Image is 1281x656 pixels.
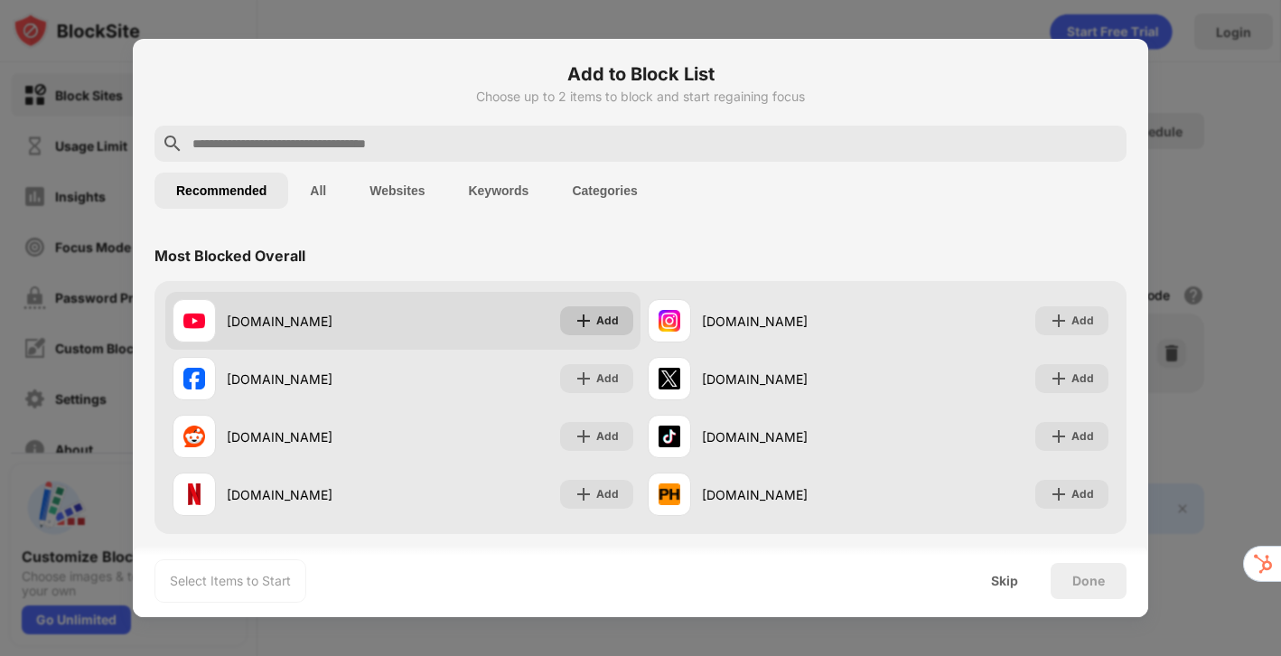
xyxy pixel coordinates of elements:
[227,427,403,446] div: [DOMAIN_NAME]
[659,310,680,332] img: favicons
[550,173,659,209] button: Categories
[659,426,680,447] img: favicons
[596,427,619,445] div: Add
[227,312,403,331] div: [DOMAIN_NAME]
[348,173,446,209] button: Websites
[154,89,1127,104] div: Choose up to 2 items to block and start regaining focus
[162,133,183,155] img: search.svg
[183,368,205,389] img: favicons
[154,247,305,265] div: Most Blocked Overall
[183,483,205,505] img: favicons
[1071,427,1094,445] div: Add
[170,572,291,590] div: Select Items to Start
[702,427,878,446] div: [DOMAIN_NAME]
[702,370,878,389] div: [DOMAIN_NAME]
[154,61,1127,88] h6: Add to Block List
[702,485,878,504] div: [DOMAIN_NAME]
[227,485,403,504] div: [DOMAIN_NAME]
[288,173,348,209] button: All
[154,173,288,209] button: Recommended
[991,574,1018,588] div: Skip
[596,370,619,388] div: Add
[1071,370,1094,388] div: Add
[659,483,680,505] img: favicons
[227,370,403,389] div: [DOMAIN_NAME]
[1071,485,1094,503] div: Add
[702,312,878,331] div: [DOMAIN_NAME]
[183,426,205,447] img: favicons
[1072,574,1105,588] div: Done
[596,485,619,503] div: Add
[596,312,619,330] div: Add
[183,310,205,332] img: favicons
[659,368,680,389] img: favicons
[1071,312,1094,330] div: Add
[446,173,550,209] button: Keywords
